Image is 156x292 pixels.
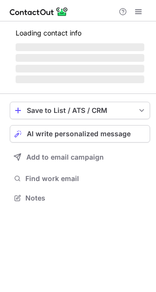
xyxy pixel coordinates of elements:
button: AI write personalized message [10,125,150,143]
span: ‌ [16,54,144,62]
button: Add to email campaign [10,148,150,166]
img: ContactOut v5.3.10 [10,6,68,18]
span: ‌ [16,75,144,83]
button: Notes [10,191,150,205]
span: Add to email campaign [26,153,104,161]
span: ‌ [16,65,144,73]
span: ‌ [16,43,144,51]
button: Find work email [10,172,150,185]
p: Loading contact info [16,29,144,37]
span: AI write personalized message [27,130,131,138]
div: Save to List / ATS / CRM [27,107,133,114]
span: Find work email [25,174,146,183]
span: Notes [25,194,146,202]
button: save-profile-one-click [10,102,150,119]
